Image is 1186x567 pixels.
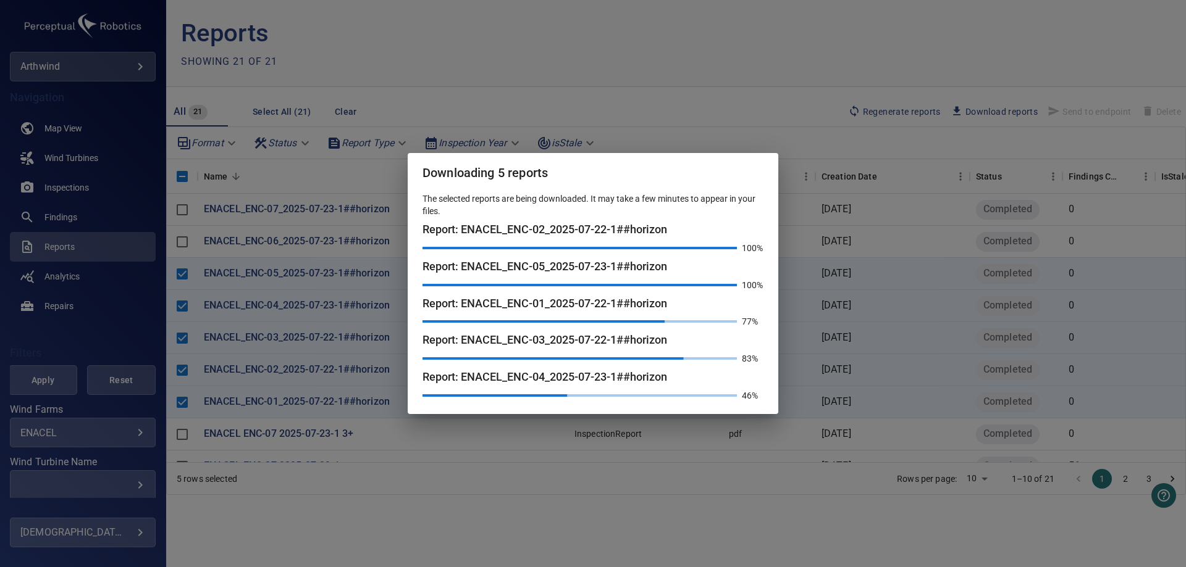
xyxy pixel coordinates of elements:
[423,192,763,217] p: The selected reports are being downloaded. It may take a few minutes to appear in your files.
[742,352,763,365] p: 83%
[742,315,763,328] p: 77%
[742,279,763,291] p: 100%
[408,153,778,192] h2: Downloading 5 reports
[423,260,763,273] h4: Report: ENACEL_ENC-05_2025-07-23-1##horizon
[423,334,763,346] h4: Report: ENACEL_ENC-03_2025-07-22-1##horizon
[742,242,763,254] p: 100%
[423,371,763,383] h4: Report: ENACEL_ENC-04_2025-07-23-1##horizon
[742,389,763,402] p: 46%
[423,223,763,236] h4: Report: ENACEL_ENC-02_2025-07-22-1##horizon
[423,297,763,310] h4: Report: ENACEL_ENC-01_2025-07-22-1##horizon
